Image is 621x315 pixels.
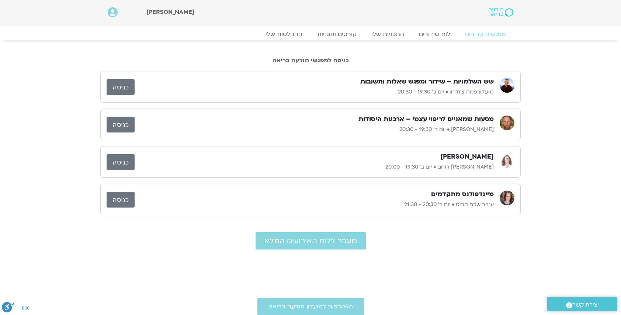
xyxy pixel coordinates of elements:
[268,303,353,310] span: הצטרפות למועדון תודעה בריאה
[360,77,494,86] h3: שש השלמויות – שידור ומפגש שאלות ותשובות
[258,31,310,38] a: ההקלטות שלי
[107,117,135,132] a: כניסה
[364,31,412,38] a: התכניות שלי
[440,152,494,161] h3: [PERSON_NAME]
[500,191,514,205] img: ענבר שבח הבוט
[547,297,617,311] a: יצירת קשר
[500,78,514,93] img: מועדון פמה צ'ודרון
[264,237,357,245] span: מעבר ללוח האירועים המלא
[431,190,494,199] h3: מיינדפולנס מתקדמים
[135,88,494,96] p: מועדון פמה צ'ודרון • יום ב׳ 19:30 - 20:30
[358,115,494,124] h3: מסעות שמאניים לריפוי עצמי – ארבעת היסודות
[135,200,494,209] p: ענבר שבח הבוט • יום ב׳ 20:30 - 21:30
[412,31,458,38] a: לוח שידורים
[100,57,521,64] h2: כניסה למפגשי תודעה בריאה
[500,153,514,168] img: אורנה סמלסון רוחם
[572,300,599,310] span: יצירת קשר
[107,192,135,208] a: כניסה
[146,8,194,16] span: [PERSON_NAME]
[500,116,514,130] img: תומר פיין
[458,31,513,38] a: מפגשים קרובים
[135,163,494,171] p: [PERSON_NAME] רוחם • יום ב׳ 19:30 - 20:00
[135,125,494,134] p: [PERSON_NAME] • יום ב׳ 19:30 - 20:30
[256,232,366,249] a: מעבר ללוח האירועים המלא
[108,31,513,38] nav: Menu
[107,79,135,95] a: כניסה
[310,31,364,38] a: קורסים ותכניות
[107,154,135,170] a: כניסה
